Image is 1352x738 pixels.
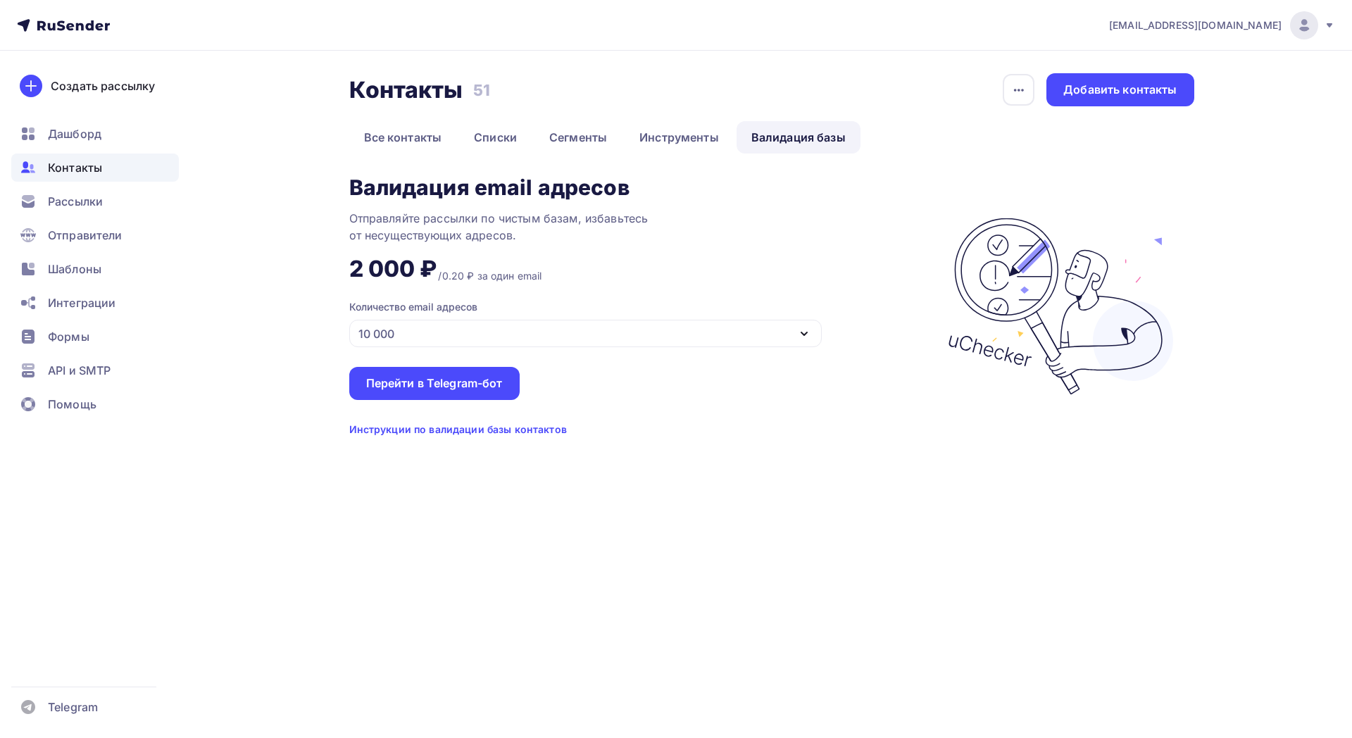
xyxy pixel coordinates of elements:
[1063,82,1177,98] div: Добавить контакты
[51,77,155,94] div: Создать рассылку
[11,187,179,215] a: Рассылки
[349,300,875,347] button: Количество email адресов 10 000
[459,121,532,154] a: Списки
[349,121,457,154] a: Все контакты
[349,255,437,283] div: 2 000 ₽
[48,125,101,142] span: Дашборд
[48,362,111,379] span: API и SMTP
[438,269,542,283] div: /0.20 ₽ за один email
[11,221,179,249] a: Отправители
[1109,11,1335,39] a: [EMAIL_ADDRESS][DOMAIN_NAME]
[366,375,503,392] div: Перейти в Telegram-бот
[349,176,630,199] div: Валидация email адресов
[48,396,96,413] span: Помощь
[358,325,394,342] div: 10 000
[48,193,103,210] span: Рассылки
[349,300,477,314] div: Количество email адресов
[625,121,734,154] a: Инструменты
[48,294,115,311] span: Интеграции
[48,227,123,244] span: Отправители
[48,699,98,715] span: Telegram
[11,323,179,351] a: Формы
[11,255,179,283] a: Шаблоны
[349,423,567,437] div: Инструкции по валидации базы контактов
[349,210,701,244] div: Отправляйте рассылки по чистым базам, избавьтесь от несуществующих адресов.
[349,76,463,104] h2: Контакты
[534,121,622,154] a: Сегменты
[48,159,102,176] span: Контакты
[11,154,179,182] a: Контакты
[11,120,179,148] a: Дашборд
[48,261,101,277] span: Шаблоны
[48,328,89,345] span: Формы
[1109,18,1282,32] span: [EMAIL_ADDRESS][DOMAIN_NAME]
[473,80,490,100] h3: 51
[737,121,860,154] a: Валидация базы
